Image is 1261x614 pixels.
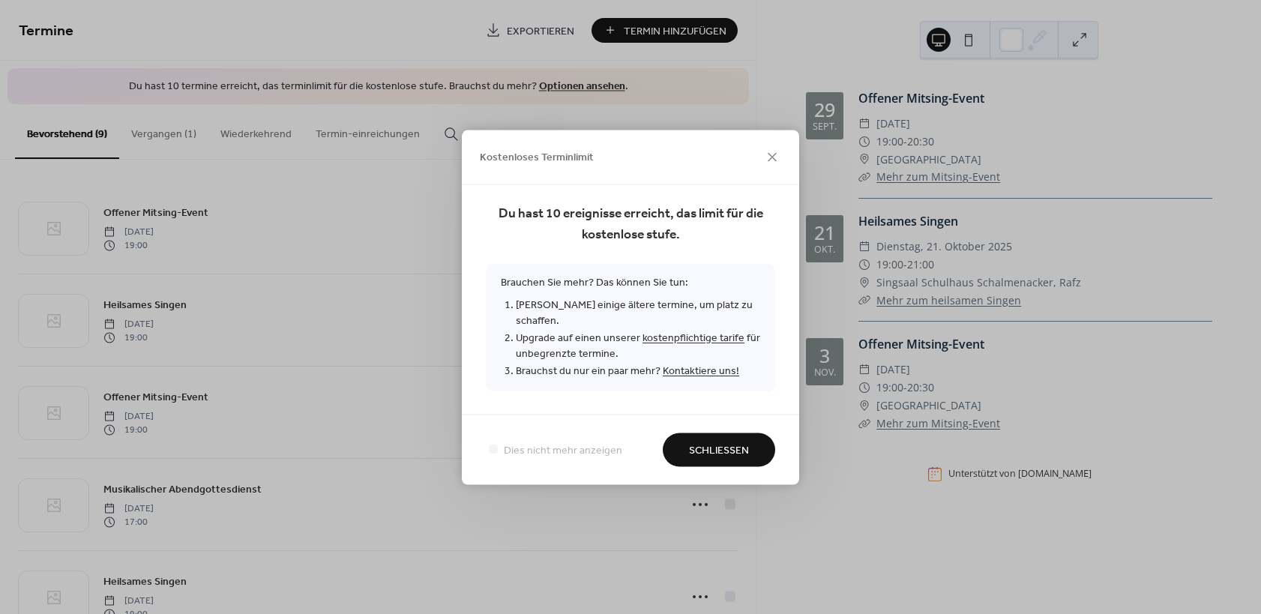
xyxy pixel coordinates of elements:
[516,297,760,330] li: [PERSON_NAME] einige ältere termine, um platz zu schaffen.
[486,204,775,246] span: Du hast 10 ereignisse erreicht, das limit für die kostenlose stufe.
[504,443,622,459] span: Dies nicht mehr anzeigen
[516,330,760,363] li: Upgrade auf einen unserer für unbegrenzte termine.
[689,443,749,459] span: Schließen
[663,361,739,382] a: Kontaktiere uns!
[663,433,775,466] button: Schließen
[480,150,594,166] span: Kostenloses Terminlimit
[642,328,744,349] a: kostenpflichtige tarife
[486,264,775,391] span: Brauchen Sie mehr? Das können Sie tun:
[516,363,760,380] li: Brauchst du nur ein paar mehr?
